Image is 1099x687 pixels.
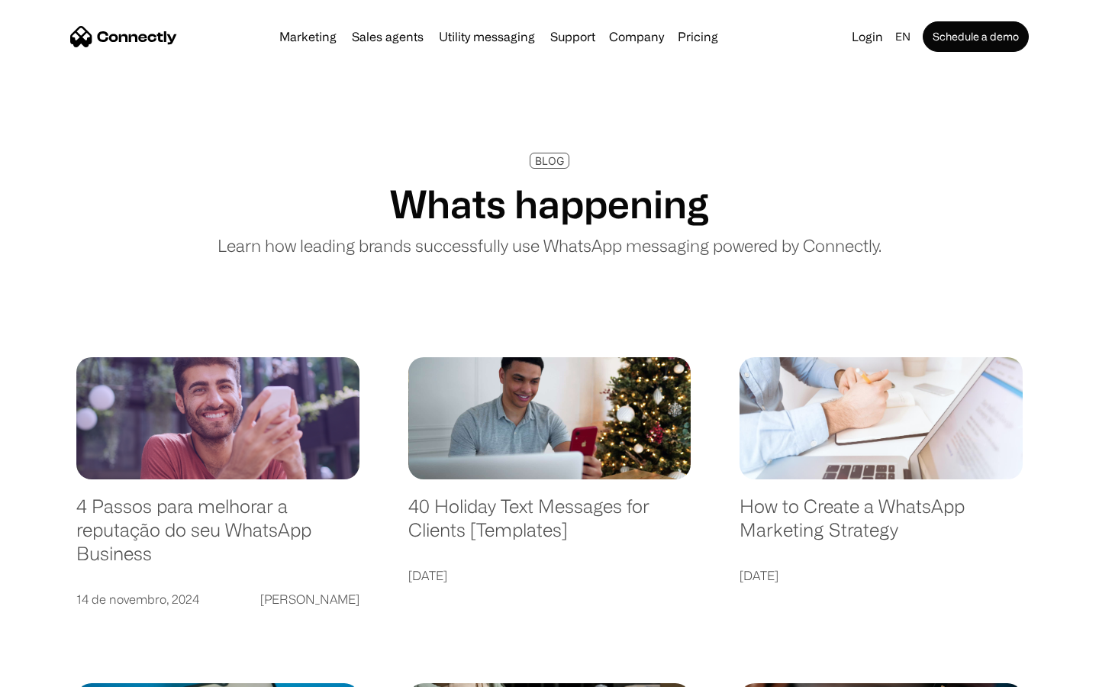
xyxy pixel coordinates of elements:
a: 4 Passos para melhorar a reputação do seu WhatsApp Business [76,495,359,580]
div: [PERSON_NAME] [260,589,359,610]
a: Sales agents [346,31,430,43]
a: Marketing [273,31,343,43]
div: [DATE] [740,565,778,586]
a: Utility messaging [433,31,541,43]
p: Learn how leading brands successfully use WhatsApp messaging powered by Connectly. [218,233,881,258]
div: Company [609,26,664,47]
h1: Whats happening [390,181,709,227]
div: 14 de novembro, 2024 [76,589,199,610]
a: How to Create a WhatsApp Marketing Strategy [740,495,1023,556]
a: 40 Holiday Text Messages for Clients [Templates] [408,495,691,556]
ul: Language list [31,660,92,682]
aside: Language selected: English [15,660,92,682]
a: Schedule a demo [923,21,1029,52]
div: BLOG [535,155,564,166]
div: en [895,26,910,47]
a: Support [544,31,601,43]
div: [DATE] [408,565,447,586]
a: Login [846,26,889,47]
a: Pricing [672,31,724,43]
